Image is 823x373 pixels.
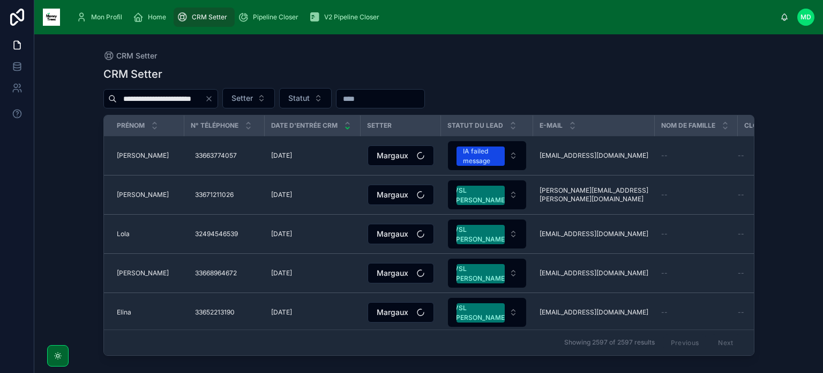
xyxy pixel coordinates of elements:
a: CRM Setter [103,50,157,61]
span: Home [148,13,166,21]
button: Select Button [368,185,434,205]
a: [DATE] [271,269,354,277]
button: Select Button [368,302,434,323]
span: Margaux [377,307,408,318]
img: App logo [43,9,60,26]
span: Elina [117,308,131,317]
span: [PERSON_NAME] [117,151,169,160]
button: Select Button [448,259,526,288]
a: Home [130,8,174,27]
a: CRM Setter [174,8,235,27]
a: 32494546539 [191,225,258,243]
span: 32494546539 [195,230,238,238]
span: Margaux [377,150,408,161]
a: -- [661,191,731,199]
span: Lola [117,230,130,238]
a: -- [661,308,731,317]
span: MD [800,13,811,21]
span: Date d'entrée CRM [271,121,338,130]
a: [DATE] [271,230,354,238]
span: -- [661,191,668,199]
a: V2 Pipeline Closer [306,8,387,27]
a: -- [738,191,805,199]
a: -- [738,151,805,160]
span: CRM Setter [116,50,157,61]
span: E-mail [540,121,563,130]
span: [PERSON_NAME] [117,191,169,199]
span: -- [738,191,744,199]
a: Select Button [447,180,527,210]
a: -- [661,151,731,160]
a: Select Button [367,184,435,206]
button: Select Button [448,298,526,327]
span: -- [661,151,668,160]
a: -- [661,269,731,277]
span: Closer [744,121,770,130]
span: [DATE] [271,230,292,238]
a: Select Button [447,219,527,249]
a: Select Button [447,297,527,327]
span: Margaux [377,229,408,239]
span: Setter [367,121,392,130]
a: -- [738,269,805,277]
span: Margaux [377,268,408,279]
span: -- [661,269,668,277]
span: N° Téléphone [191,121,238,130]
a: Select Button [447,141,527,171]
a: [PERSON_NAME] [117,191,178,199]
a: [PERSON_NAME] [117,269,178,277]
a: Mon Profil [73,8,130,27]
a: Select Button [367,223,435,245]
a: -- [661,230,731,238]
a: 33668964672 [191,265,258,282]
span: Pipeline Closer [253,13,298,21]
a: Select Button [447,258,527,288]
button: Select Button [368,145,434,166]
span: Statut [288,93,310,104]
span: -- [738,151,744,160]
span: CRM Setter [192,13,227,21]
span: Showing 2597 of 2597 results [564,339,655,347]
button: Select Button [222,88,275,108]
a: Select Button [367,145,435,166]
span: Prénom [117,121,145,130]
a: [DATE] [271,308,354,317]
h1: CRM Setter [103,67,162,82]
div: VSL [PERSON_NAME] [454,186,507,205]
span: V2 Pipeline Closer [324,13,379,21]
a: [PERSON_NAME] [117,151,178,160]
div: scrollable content [69,5,780,29]
a: Select Button [367,262,435,284]
a: 33671211026 [191,186,258,203]
a: [EMAIL_ADDRESS][DOMAIN_NAME] [540,230,648,238]
div: VSL [PERSON_NAME] [454,264,507,283]
button: Select Button [448,220,526,248]
button: Clear [205,94,218,103]
span: 33652213190 [195,308,235,317]
button: Select Button [368,263,434,283]
a: [EMAIL_ADDRESS][DOMAIN_NAME] [540,269,648,277]
a: [EMAIL_ADDRESS][DOMAIN_NAME] [540,308,648,317]
a: [DATE] [271,191,354,199]
a: [PERSON_NAME][EMAIL_ADDRESS][PERSON_NAME][DOMAIN_NAME] [540,186,648,203]
span: [PERSON_NAME] [117,269,169,277]
span: -- [738,230,744,238]
span: [DATE] [271,191,292,199]
div: VSL [PERSON_NAME] [454,303,507,323]
a: -- [738,230,805,238]
a: Elina [117,308,178,317]
span: -- [661,230,668,238]
span: 33663774057 [195,151,237,160]
span: -- [738,308,744,317]
a: Lola [117,230,178,238]
span: -- [738,269,744,277]
a: [DATE] [271,151,354,160]
span: [DATE] [271,269,292,277]
a: [EMAIL_ADDRESS][DOMAIN_NAME] [540,151,648,160]
span: [DATE] [271,308,292,317]
div: IA failed message [463,147,498,166]
span: 33668964672 [195,269,237,277]
span: 33671211026 [195,191,234,199]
